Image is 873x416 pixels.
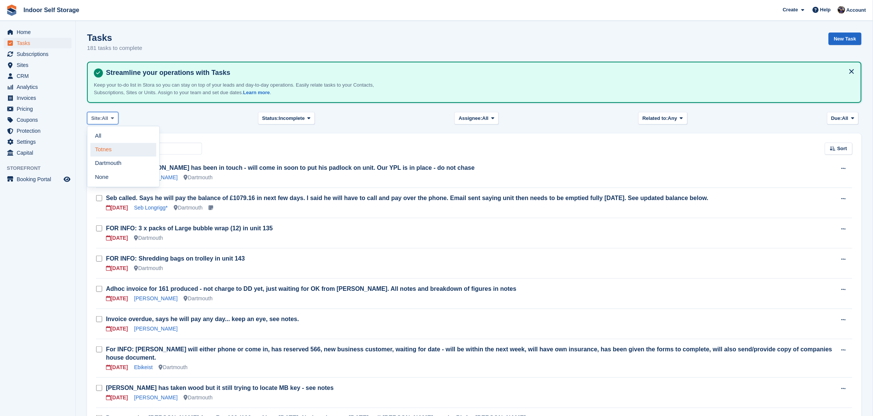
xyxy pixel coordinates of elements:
[4,115,72,125] a: menu
[62,175,72,184] a: Preview store
[106,295,128,303] div: [DATE]
[831,115,842,122] span: Due:
[106,225,273,231] a: FOR INFO: 3 x packs of Large bubble wrap (12) in unit 135
[847,6,866,14] span: Account
[20,4,82,16] a: Indoor Self Storage
[102,115,108,122] span: All
[4,82,72,92] a: menu
[279,115,305,122] span: Incomplete
[17,27,62,37] span: Home
[106,363,128,371] div: [DATE]
[106,325,128,333] div: [DATE]
[134,205,168,211] a: Seb Longrigg*
[643,115,668,122] span: Related to:
[174,204,202,212] div: Dartmouth
[134,364,153,370] a: Ebikeist
[4,93,72,103] a: menu
[134,394,177,400] a: [PERSON_NAME]
[454,112,499,124] button: Assignee: All
[482,115,489,122] span: All
[134,264,163,272] div: Dartmouth
[829,33,862,45] a: New Task
[90,129,156,143] a: All
[106,264,128,272] div: [DATE]
[184,295,213,303] div: Dartmouth
[106,286,517,292] a: Adhoc invoice for 161 produced - not charge to DD yet, just waiting for OK from [PERSON_NAME]. Al...
[4,147,72,158] a: menu
[106,255,245,262] a: FOR INFO: Shredding bags on trolley in unit 143
[17,71,62,81] span: CRM
[668,115,677,122] span: Any
[106,165,475,171] a: FOR INFO: [PERSON_NAME] has been in touch - will come in soon to put his padlock on unit. Our YPL...
[106,316,299,322] a: Invoice overdue, says he will pay any day... keep an eye, see notes.
[106,204,128,212] div: [DATE]
[134,234,163,242] div: Dartmouth
[17,126,62,136] span: Protection
[159,363,187,371] div: Dartmouth
[4,27,72,37] a: menu
[106,234,128,242] div: [DATE]
[17,38,62,48] span: Tasks
[6,5,17,16] img: stora-icon-8386f47178a22dfd0bd8f6a31ec36ba5ce8667c1dd55bd0f319d3a0aa187defe.svg
[783,6,798,14] span: Create
[184,394,213,402] div: Dartmouth
[17,115,62,125] span: Coupons
[262,115,279,122] span: Status:
[17,82,62,92] span: Analytics
[4,174,72,185] a: menu
[90,143,156,157] a: Totnes
[837,145,847,152] span: Sort
[7,165,75,172] span: Storefront
[91,115,102,122] span: Site:
[4,104,72,114] a: menu
[4,38,72,48] a: menu
[103,68,855,77] h4: Streamline your operations with Tasks
[827,112,859,124] button: Due: All
[4,60,72,70] a: menu
[94,81,378,96] p: Keep your to-do list in Stora so you can stay on top of your leads and day-to-day operations. Eas...
[17,174,62,185] span: Booking Portal
[17,104,62,114] span: Pricing
[106,394,128,402] div: [DATE]
[459,115,482,122] span: Assignee:
[106,346,833,361] a: For INFO: [PERSON_NAME] will either phone or come in, has reserved 566, new business customer, wa...
[17,93,62,103] span: Invoices
[4,49,72,59] a: menu
[87,33,142,43] h1: Tasks
[4,71,72,81] a: menu
[134,295,177,301] a: [PERSON_NAME]
[106,195,708,201] a: Seb called. Says he will pay the balance of £1079.16 in next few days. I said he will have to cal...
[638,112,687,124] button: Related to: Any
[4,137,72,147] a: menu
[17,60,62,70] span: Sites
[838,6,845,14] img: Sandra Pomeroy
[258,112,315,124] button: Status: Incomplete
[106,385,334,391] a: [PERSON_NAME] has taken wood but it still trying to locate MB key - see notes
[90,170,156,184] a: None
[17,147,62,158] span: Capital
[4,126,72,136] a: menu
[90,157,156,170] a: Dartmouth
[134,326,177,332] a: [PERSON_NAME]
[184,174,213,182] div: Dartmouth
[243,90,270,95] a: Learn more
[820,6,831,14] span: Help
[87,44,142,53] p: 181 tasks to complete
[87,112,118,124] button: Site: All
[842,115,849,122] span: All
[17,49,62,59] span: Subscriptions
[17,137,62,147] span: Settings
